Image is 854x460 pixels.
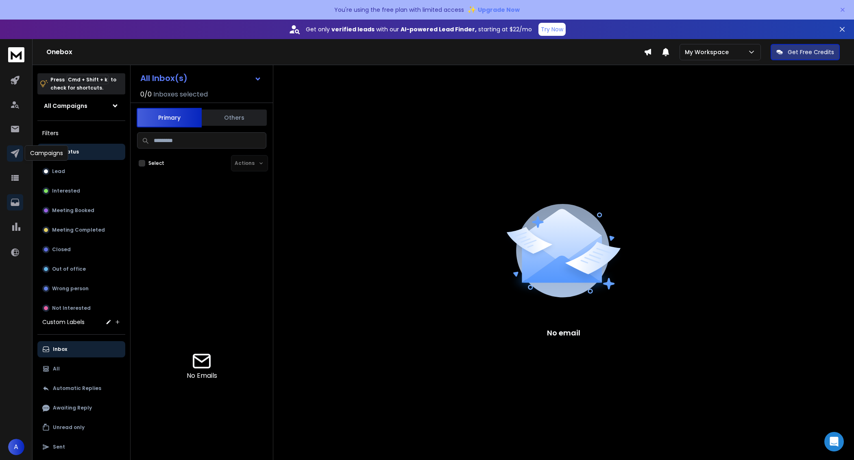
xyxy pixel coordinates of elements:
[46,47,644,57] h1: Onebox
[53,346,67,353] p: Inbox
[52,168,65,175] p: Lead
[37,261,125,277] button: Out of office
[153,90,208,99] h3: Inboxes selected
[202,109,267,127] button: Others
[140,90,152,99] span: 0 / 0
[37,163,125,180] button: Lead
[788,48,834,56] p: Get Free Credits
[37,300,125,316] button: Not Interested
[37,419,125,436] button: Unread only
[148,160,164,166] label: Select
[52,227,105,233] p: Meeting Completed
[401,25,477,33] strong: AI-powered Lead Finder,
[53,444,65,450] p: Sent
[53,366,60,372] p: All
[37,222,125,238] button: Meeting Completed
[37,183,125,199] button: Interested
[140,74,187,82] h1: All Inbox(s)
[685,48,732,56] p: My Workspace
[52,305,91,311] p: Not Interested
[53,405,92,411] p: Awaiting Reply
[467,2,520,18] button: ✨Upgrade Now
[37,127,125,139] h3: Filters
[8,439,24,455] button: A
[331,25,375,33] strong: verified leads
[50,76,116,92] p: Press to check for shortcuts.
[37,144,125,160] button: All Status
[8,47,24,62] img: logo
[467,4,476,15] span: ✨
[37,280,125,297] button: Wrong person
[478,6,520,14] span: Upgrade Now
[771,44,840,60] button: Get Free Credits
[52,207,94,214] p: Meeting Booked
[37,439,125,455] button: Sent
[134,70,268,86] button: All Inbox(s)
[25,145,68,161] div: Campaigns
[547,327,580,339] p: No email
[53,424,85,431] p: Unread only
[334,6,464,14] p: You're using the free plan with limited access
[37,241,125,258] button: Closed
[137,108,202,127] button: Primary
[53,385,101,392] p: Automatic Replies
[52,285,89,292] p: Wrong person
[37,380,125,396] button: Automatic Replies
[52,246,71,253] p: Closed
[37,341,125,357] button: Inbox
[541,25,563,33] p: Try Now
[37,98,125,114] button: All Campaigns
[42,318,85,326] h3: Custom Labels
[187,371,217,381] p: No Emails
[52,188,80,194] p: Interested
[37,361,125,377] button: All
[306,25,532,33] p: Get only with our starting at $22/mo
[44,102,87,110] h1: All Campaigns
[52,266,86,272] p: Out of office
[824,432,844,451] div: Open Intercom Messenger
[37,400,125,416] button: Awaiting Reply
[37,202,125,219] button: Meeting Booked
[538,23,566,36] button: Try Now
[67,75,109,84] span: Cmd + Shift + k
